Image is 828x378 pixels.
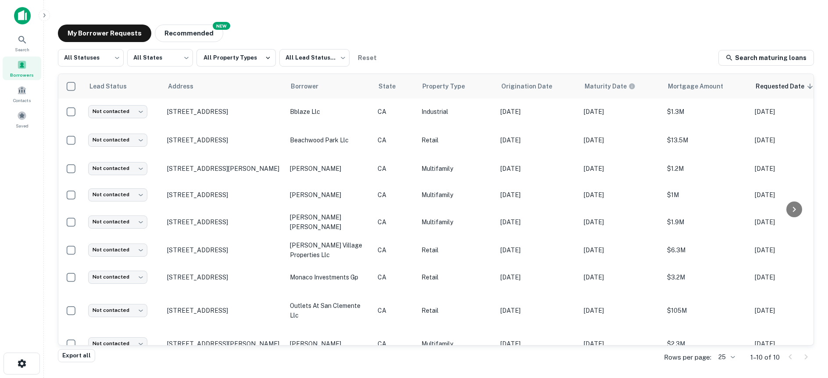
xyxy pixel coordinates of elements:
[378,107,413,117] p: CA
[286,74,373,99] th: Borrower
[501,81,564,92] span: Origination Date
[500,306,575,315] p: [DATE]
[500,272,575,282] p: [DATE]
[421,245,492,255] p: Retail
[84,74,163,99] th: Lead Status
[584,190,658,200] p: [DATE]
[163,74,286,99] th: Address
[500,135,575,145] p: [DATE]
[290,240,369,260] p: [PERSON_NAME] village properties llc
[718,50,814,66] a: Search maturing loans
[16,122,29,129] span: Saved
[584,107,658,117] p: [DATE]
[579,74,663,99] th: Maturity dates displayed may be estimated. Please contact the lender for the most accurate maturi...
[585,81,635,91] div: Maturity dates displayed may be estimated. Please contact the lender for the most accurate maturi...
[3,107,41,131] a: Saved
[88,188,147,201] div: Not contacted
[667,339,746,349] p: $2.3M
[584,217,658,227] p: [DATE]
[421,164,492,173] p: Multifamily
[290,339,369,349] p: [PERSON_NAME]
[196,49,276,67] button: All Property Types
[290,135,369,145] p: beachwood park llc
[89,81,138,92] span: Lead Status
[585,81,627,91] h6: Maturity Date
[88,337,147,350] div: Not contacted
[167,246,281,254] p: [STREET_ADDRESS]
[279,46,350,69] div: All Lead Statuses
[167,165,281,173] p: [STREET_ADDRESS][PERSON_NAME]
[500,107,575,117] p: [DATE]
[421,107,492,117] p: Industrial
[291,81,330,92] span: Borrower
[667,245,746,255] p: $6.3M
[756,81,816,92] span: Requested Date
[378,245,413,255] p: CA
[15,46,29,53] span: Search
[88,244,147,256] div: Not contacted
[58,46,124,69] div: All Statuses
[378,306,413,315] p: CA
[3,57,41,80] a: Borrowers
[584,135,658,145] p: [DATE]
[167,340,281,348] p: [STREET_ADDRESS][PERSON_NAME]
[668,81,735,92] span: Mortgage Amount
[88,134,147,146] div: Not contacted
[3,82,41,106] a: Contacts
[167,108,281,116] p: [STREET_ADDRESS]
[167,218,281,226] p: [STREET_ADDRESS]
[168,81,205,92] span: Address
[378,217,413,227] p: CA
[667,107,746,117] p: $1.3M
[378,135,413,145] p: CA
[213,22,230,30] div: NEW
[500,190,575,200] p: [DATE]
[378,272,413,282] p: CA
[784,308,828,350] iframe: Chat Widget
[88,162,147,175] div: Not contacted
[378,339,413,349] p: CA
[667,164,746,173] p: $1.2M
[167,136,281,144] p: [STREET_ADDRESS]
[500,339,575,349] p: [DATE]
[88,304,147,317] div: Not contacted
[584,245,658,255] p: [DATE]
[127,46,193,69] div: All States
[421,135,492,145] p: Retail
[10,71,34,78] span: Borrowers
[667,190,746,200] p: $1M
[88,215,147,228] div: Not contacted
[155,25,223,42] button: Recommended
[421,306,492,315] p: Retail
[290,164,369,173] p: [PERSON_NAME]
[421,190,492,200] p: Multifamily
[13,97,31,104] span: Contacts
[353,49,381,67] button: Reset
[667,217,746,227] p: $1.9M
[500,164,575,173] p: [DATE]
[167,273,281,281] p: [STREET_ADDRESS]
[584,339,658,349] p: [DATE]
[167,307,281,314] p: [STREET_ADDRESS]
[584,272,658,282] p: [DATE]
[421,339,492,349] p: Multifamily
[663,74,750,99] th: Mortgage Amount
[667,135,746,145] p: $13.5M
[500,245,575,255] p: [DATE]
[3,31,41,55] a: Search
[373,74,417,99] th: State
[584,164,658,173] p: [DATE]
[290,212,369,232] p: [PERSON_NAME] [PERSON_NAME]
[496,74,579,99] th: Origination Date
[290,272,369,282] p: monaco investments gp
[585,81,647,91] span: Maturity dates displayed may be estimated. Please contact the lender for the most accurate maturi...
[58,349,95,362] button: Export all
[750,352,780,363] p: 1–10 of 10
[715,351,736,364] div: 25
[667,306,746,315] p: $105M
[422,81,476,92] span: Property Type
